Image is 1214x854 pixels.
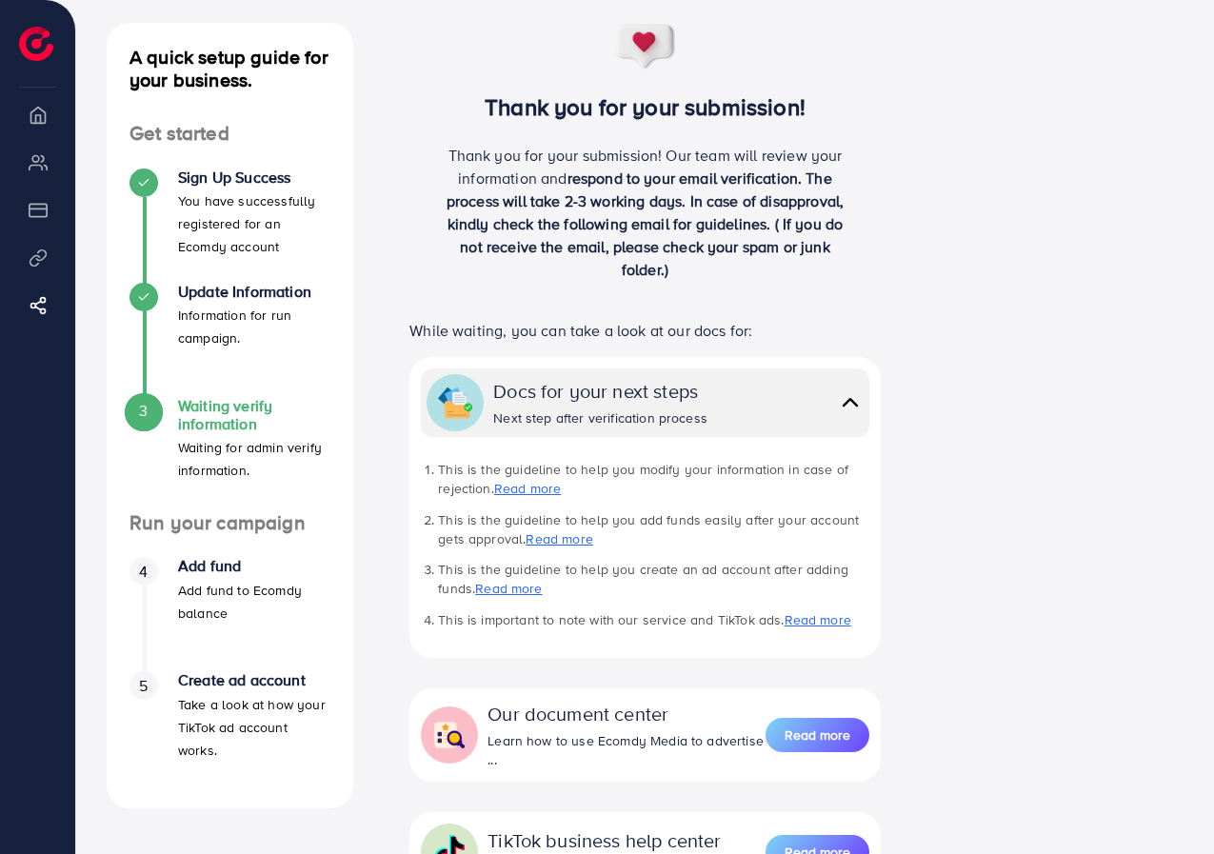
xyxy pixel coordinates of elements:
p: Take a look at how your TikTok ad account works. [178,693,330,762]
div: Docs for your next steps [493,377,707,405]
a: Read more [785,610,851,629]
iframe: Chat [1133,768,1200,840]
h4: Run your campaign [107,511,353,535]
p: While waiting, you can take a look at our docs for: [409,319,881,342]
button: Read more [766,718,869,752]
h4: A quick setup guide for your business. [107,46,353,91]
div: Our document center [488,700,766,727]
p: Waiting for admin verify information. [178,436,330,482]
li: Create ad account [107,671,353,785]
a: Read more [766,716,869,754]
h4: Create ad account [178,671,330,689]
h4: Add fund [178,557,330,575]
p: You have successfully registered for an Ecomdy account [178,189,330,258]
div: Learn how to use Ecomdy Media to advertise ... [488,731,766,770]
a: Read more [526,529,592,548]
li: This is the guideline to help you modify your information in case of rejection. [438,460,869,499]
p: Thank you for your submission! Our team will review your information and [436,144,855,281]
img: success [614,23,677,70]
span: 3 [139,400,148,422]
span: respond to your email verification. The process will take 2-3 working days. In case of disapprova... [447,168,844,280]
h3: Thank you for your submission! [384,93,907,121]
img: logo [19,27,53,61]
div: TikTok business help center [488,826,721,854]
span: Read more [785,725,850,745]
li: This is important to note with our service and TikTok ads. [438,610,869,629]
span: 5 [139,675,148,697]
h4: Update Information [178,283,330,301]
p: Add fund to Ecomdy balance [178,579,330,625]
p: Information for run campaign. [178,304,330,349]
img: collapse [432,718,467,752]
li: This is the guideline to help you create an ad account after adding funds. [438,560,869,599]
a: Read more [494,479,561,498]
li: Add fund [107,557,353,671]
span: 4 [139,561,148,583]
img: collapse [837,388,864,416]
img: collapse [438,386,472,420]
div: Next step after verification process [493,408,707,427]
a: Read more [475,579,542,598]
h4: Waiting verify information [178,397,330,433]
h4: Sign Up Success [178,169,330,187]
li: This is the guideline to help you add funds easily after your account gets approval. [438,510,869,549]
li: Waiting verify information [107,397,353,511]
li: Update Information [107,283,353,397]
h4: Get started [107,122,353,146]
li: Sign Up Success [107,169,353,283]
